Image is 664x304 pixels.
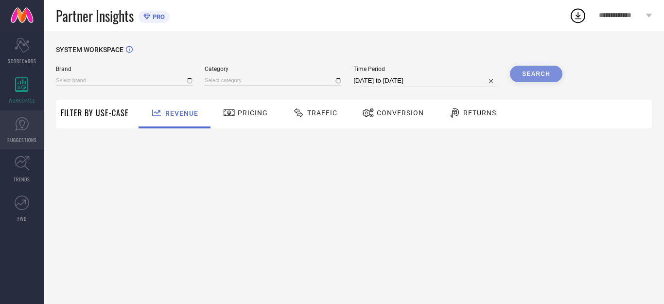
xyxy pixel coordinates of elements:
[205,75,341,86] input: Select category
[307,109,337,117] span: Traffic
[17,215,27,222] span: FWD
[150,13,165,20] span: PRO
[353,66,498,72] span: Time Period
[353,75,498,87] input: Select time period
[377,109,424,117] span: Conversion
[56,6,134,26] span: Partner Insights
[238,109,268,117] span: Pricing
[9,97,35,104] span: WORKSPACE
[56,66,192,72] span: Brand
[463,109,496,117] span: Returns
[56,75,192,86] input: Select brand
[14,176,30,183] span: TRENDS
[165,109,198,117] span: Revenue
[8,57,36,65] span: SCORECARDS
[7,136,37,143] span: SUGGESTIONS
[56,46,123,54] span: SYSTEM WORKSPACE
[569,7,587,24] div: Open download list
[61,107,129,119] span: Filter By Use-Case
[205,66,341,72] span: Category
